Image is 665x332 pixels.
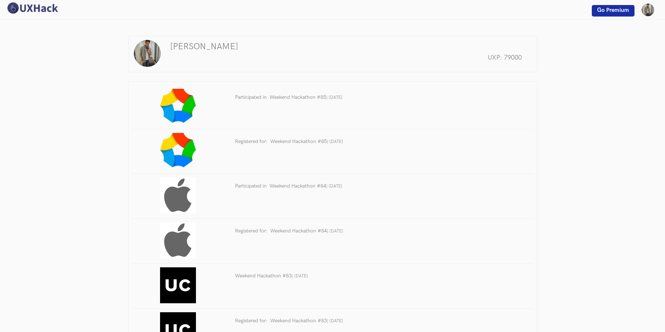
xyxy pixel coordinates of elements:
a: Event BannerRegistered for: Weekend Hackathon #84| [DATE] [132,222,533,260]
img: Event Banner [160,222,196,258]
h3: [PERSON_NAME] [170,42,238,51]
span: Go Premium [597,7,629,14]
span: | [DATE] [327,229,343,234]
img: Event Banner [160,133,196,168]
img: Event Banner [160,177,196,213]
h3: Registered for: Weekend Hackathon #83 [235,316,533,326]
img: Event Banner [160,89,196,124]
img: UXHack logo [5,2,59,14]
h3: Participated in Weekend Hackathon #85 [235,92,533,102]
h3: Registered for: Weekend Hackathon #84 [235,226,533,236]
a: Event BannerParticipated in Weekend Hackathon #84| [DATE] [132,177,533,215]
img: Yuvraj profile pic [134,40,161,67]
span: | [DATE] [326,184,342,189]
span: | [DATE] [327,318,343,324]
a: Go Premium [592,5,634,17]
h3: Weekend Hackathon #83 [235,271,533,281]
img: Your profile pic [642,4,654,16]
a: Event BannerWeekend Hackathon #83| [DATE] [132,267,533,305]
a: Event BannerRegistered for: Weekend Hackathon #85| [DATE] [132,133,533,170]
h3: Registered for: Weekend Hackathon #85 [235,137,533,147]
h3: Participated in Weekend Hackathon #84 [235,181,533,191]
span: | [DATE] [326,95,342,100]
span: | [DATE] [327,139,343,144]
a: Event BannerParticipated in Weekend Hackathon #85| [DATE] [132,89,533,125]
img: Event Banner [160,267,196,303]
span: | [DATE] [292,273,308,279]
h4: UXP: 79000 [171,53,522,62]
